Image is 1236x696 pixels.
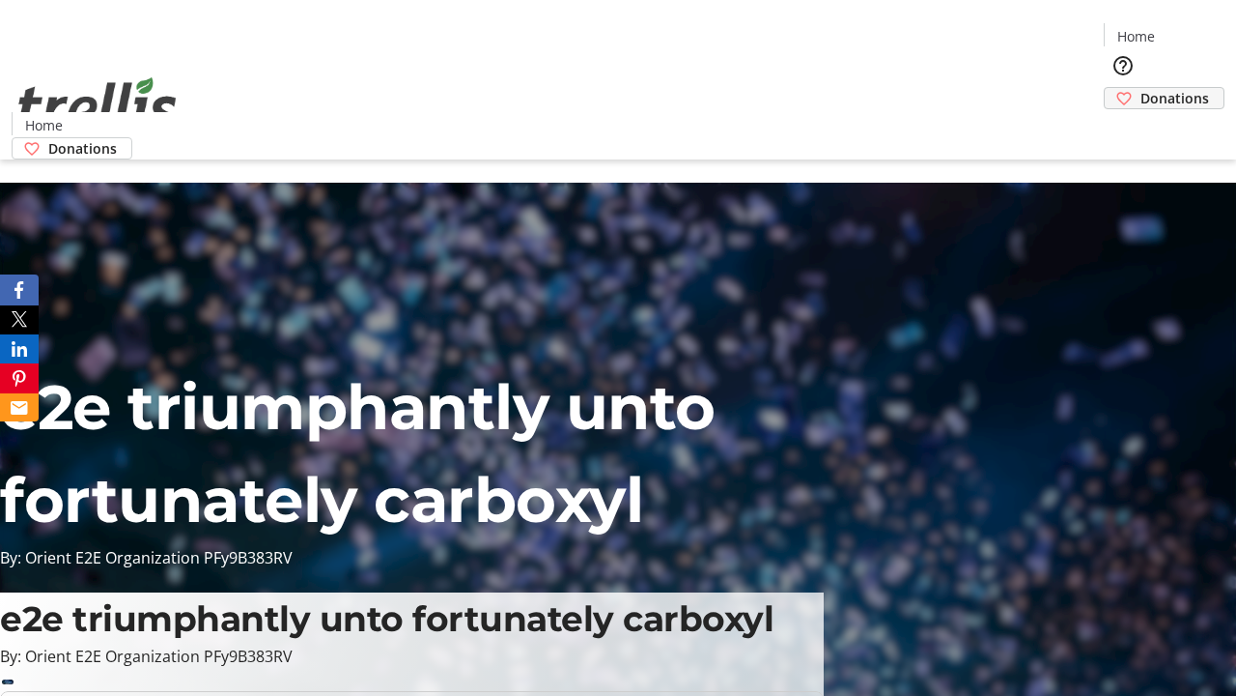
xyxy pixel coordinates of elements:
[12,137,132,159] a: Donations
[1117,26,1155,46] span: Home
[1105,26,1166,46] a: Home
[48,138,117,159] span: Donations
[13,115,74,135] a: Home
[12,56,183,153] img: Orient E2E Organization PFy9B383RV's Logo
[25,115,63,135] span: Home
[1104,109,1142,148] button: Cart
[1104,87,1224,109] a: Donations
[1140,88,1209,108] span: Donations
[1104,46,1142,85] button: Help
